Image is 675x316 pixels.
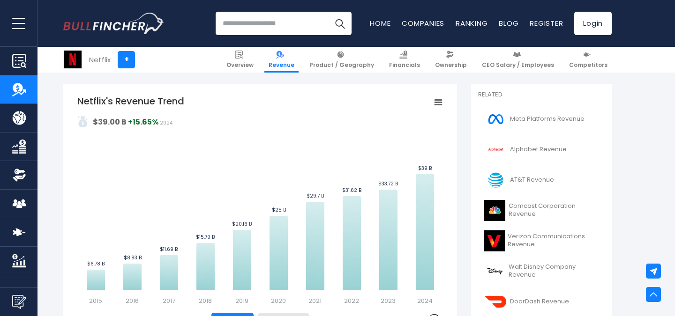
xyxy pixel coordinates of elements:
[417,296,433,305] text: 2024
[77,95,443,305] svg: Netflix's Revenue Trend
[163,296,175,305] text: 2017
[12,168,26,182] img: Ownership
[305,47,378,73] a: Product / Geography
[271,296,286,305] text: 2020
[378,180,398,187] text: $33.72 B
[264,47,299,73] a: Revenue
[499,18,518,28] a: Blog
[484,109,507,130] img: META logo
[199,296,212,305] text: 2018
[87,260,105,267] text: $6.78 B
[308,296,322,305] text: 2021
[128,117,158,127] strong: +15.65%
[309,61,374,69] span: Product / Geography
[435,61,467,69] span: Ownership
[478,167,605,193] a: AT&T Revenue
[478,289,605,315] a: DoorDash Revenue
[431,47,471,73] a: Ownership
[478,47,558,73] a: CEO Salary / Employees
[484,291,507,312] img: DASH logo
[478,91,605,99] p: Related
[63,13,165,34] img: Bullfincher logo
[126,296,139,305] text: 2016
[484,139,507,160] img: GOOGL logo
[484,261,506,282] img: DIS logo
[478,198,605,223] a: Comcast Corporation Revenue
[272,206,286,213] text: $25 B
[569,61,607,69] span: Competitors
[118,51,135,68] a: +
[478,106,605,132] a: Meta Platforms Revenue
[530,18,563,28] a: Register
[77,95,184,108] tspan: Netflix's Revenue Trend
[307,192,324,199] text: $29.7 B
[402,18,444,28] a: Companies
[160,246,178,253] text: $11.69 B
[389,61,420,69] span: Financials
[89,54,111,65] div: Netflix
[456,18,487,28] a: Ranking
[381,296,396,305] text: 2023
[478,137,605,162] a: Alphabet Revenue
[222,47,258,73] a: Overview
[226,61,254,69] span: Overview
[370,18,390,28] a: Home
[418,165,432,172] text: $39 B
[574,12,612,35] a: Login
[342,187,361,194] text: $31.62 B
[482,61,554,69] span: CEO Salary / Employees
[93,117,127,127] strong: $39.00 B
[484,200,506,221] img: CMCSA logo
[196,234,215,241] text: $15.79 B
[89,296,102,305] text: 2015
[232,220,252,228] text: $20.16 B
[478,228,605,254] a: Verizon Communications Revenue
[269,61,294,69] span: Revenue
[235,296,248,305] text: 2019
[77,116,89,127] img: addasd
[484,169,507,191] img: T logo
[385,47,424,73] a: Financials
[565,47,612,73] a: Competitors
[328,12,352,35] button: Search
[124,254,142,261] text: $8.83 B
[478,258,605,284] a: Walt Disney Company Revenue
[344,296,359,305] text: 2022
[64,51,82,68] img: NFLX logo
[63,13,164,34] a: Go to homepage
[160,119,172,126] span: 2024
[484,230,505,251] img: VZ logo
